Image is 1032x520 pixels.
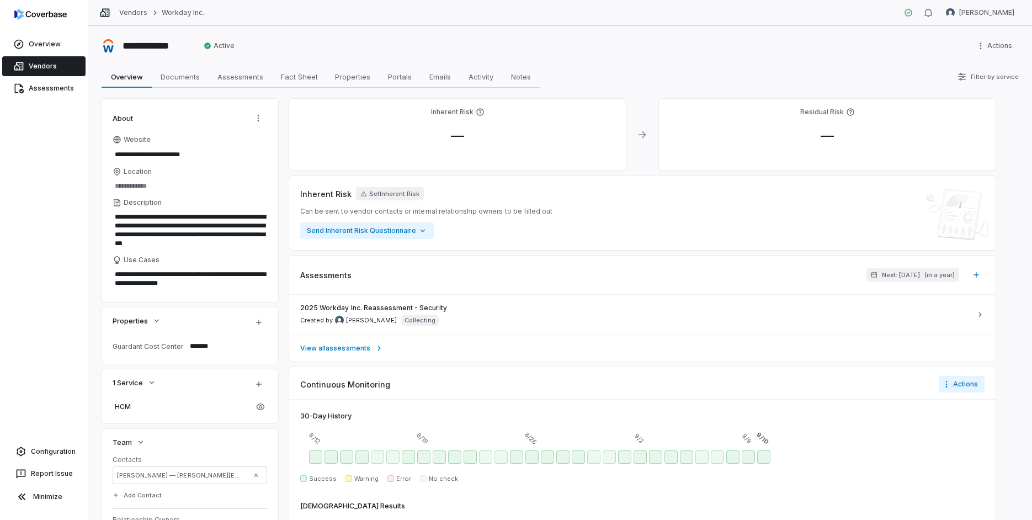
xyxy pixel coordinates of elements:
[742,450,755,464] div: Yesterday - Success
[448,450,461,464] div: Aug 21 - Success
[356,187,424,200] button: SetInherent Risk
[954,67,1022,87] button: Filter by service
[939,4,1021,21] button: Justin Trimachi avatar[PERSON_NAME]
[740,432,754,445] span: 9/9
[249,110,267,126] button: Actions
[113,178,267,194] input: Location
[325,450,338,464] div: Aug 13 - Success
[464,450,477,464] div: Aug 22 - Success
[371,450,384,464] div: Aug 16 - Success
[415,431,430,446] span: 8/19
[4,486,83,508] button: Minimize
[812,128,843,144] span: —
[14,9,67,20] img: logo-D7KZi-bG.svg
[507,70,535,84] span: Notes
[109,432,148,452] button: Team
[331,70,375,84] span: Properties
[29,62,57,71] span: Vendors
[618,450,631,464] div: Sep 1 - Success
[882,271,920,279] span: Next: [DATE]
[572,450,585,464] div: Aug 29 - Success
[109,485,165,505] button: Add Contact
[431,108,474,116] h4: Inherent Risk
[289,295,996,335] a: 2025 Workday Inc. Reassessment - SecurityCreated by Arun Muthu avatar[PERSON_NAME]Collecting
[29,84,74,93] span: Assessments
[113,113,133,123] span: About
[866,268,959,282] button: Next: [DATE](in a year)
[289,335,996,362] a: View allassessments
[695,450,709,464] div: Sep 6 - Success
[29,40,61,49] span: Overview
[204,41,235,50] span: Active
[300,188,352,200] span: Inherent Risk
[113,147,248,162] input: Website
[300,501,405,512] div: [DEMOGRAPHIC_DATA] Results
[2,56,86,76] a: Vendors
[587,450,600,464] div: Aug 30 - Success
[754,431,770,446] span: 9/10
[300,344,370,353] span: View all assessments
[405,316,435,325] p: Collecting
[124,167,152,176] span: Location
[309,475,337,483] span: Success
[973,38,1019,54] button: More actions
[346,316,397,325] span: [PERSON_NAME]
[113,378,143,388] span: 1 Service
[300,207,552,216] span: Can be sent to vendor contacts or internal relationship owners to be filled out
[354,475,379,483] span: Warning
[939,376,985,392] button: Actions
[113,316,148,326] span: Properties
[800,108,844,116] h4: Residual Risk
[2,78,86,98] a: Assessments
[664,450,678,464] div: Sep 4 - Success
[494,450,508,464] div: Aug 24 - Success
[425,70,455,84] span: Emails
[2,34,86,54] a: Overview
[726,450,740,464] div: Sep 8 - Success
[442,128,473,144] span: —
[115,402,249,411] span: HCM
[124,135,151,144] span: Website
[680,450,693,464] div: Sep 5 - Success
[634,450,647,464] div: Sep 2 - Success
[117,471,246,480] span: [PERSON_NAME] — [PERSON_NAME][EMAIL_ADDRESS][PERSON_NAME][DOMAIN_NAME]
[386,450,400,464] div: Aug 17 - Success
[433,450,446,464] div: Aug 20 - Success
[525,450,539,464] div: Aug 26 - Success
[464,70,498,84] span: Activity
[162,8,204,17] a: Workday Inc.
[757,450,770,464] div: Today - Success
[113,267,267,291] textarea: Use Cases
[113,342,185,351] div: Guardant Cost Center
[632,432,645,445] span: 9/2
[510,450,523,464] div: Aug 25 - Success
[603,450,616,464] div: Aug 31 - Success
[113,399,252,415] a: HCM
[113,437,132,447] span: Team
[300,379,390,390] span: Continuous Monitoring
[109,373,159,392] button: 1 Service
[384,70,416,84] span: Portals
[300,269,352,281] span: Assessments
[4,464,83,484] button: Report Issue
[402,450,415,464] div: Aug 18 - Success
[124,256,159,264] span: Use Cases
[556,450,570,464] div: Aug 28 - Success
[276,70,322,84] span: Fact Sheet
[213,70,268,84] span: Assessments
[396,475,411,483] span: Error
[522,430,539,447] span: 8/26
[959,8,1014,17] span: [PERSON_NAME]
[300,411,352,422] div: 30 -Day History
[340,450,353,464] div: Aug 14 - Success
[113,209,267,251] textarea: Description
[109,311,164,331] button: Properties
[417,450,430,464] div: Aug 19 - Success
[649,450,662,464] div: Sep 3 - Success
[479,450,492,464] div: Aug 23 - Success
[309,450,322,464] div: Aug 12 - Success
[541,450,554,464] div: Aug 27 - Success
[124,198,162,207] span: Description
[335,316,344,325] img: Arun Muthu avatar
[113,455,267,464] dt: Contacts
